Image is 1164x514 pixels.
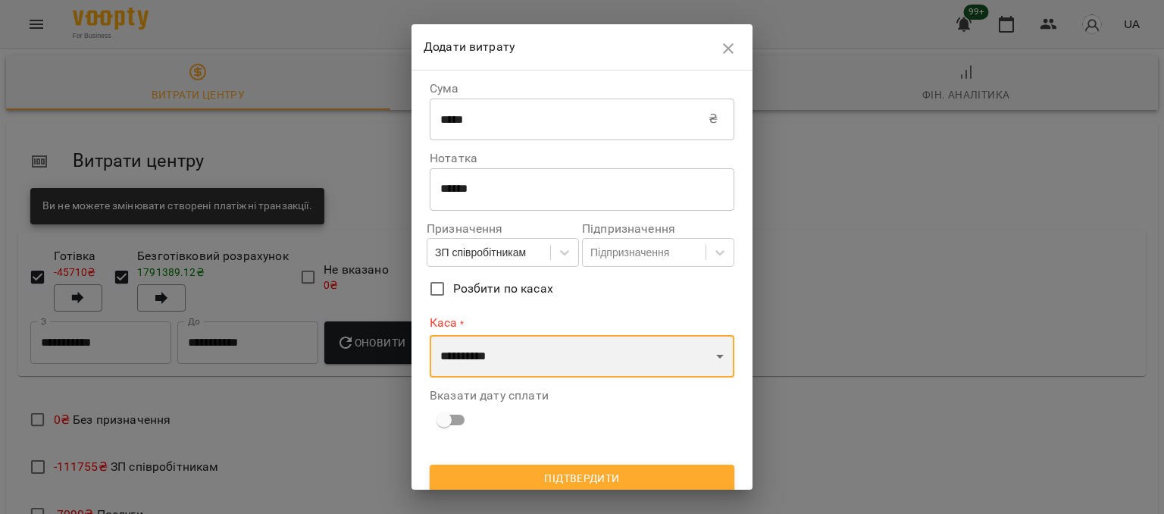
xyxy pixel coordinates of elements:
p: ₴ [709,110,718,128]
h6: Додати витрату [424,36,714,58]
div: ЗП співробітникам [435,245,526,260]
span: Розбити по касах [453,280,553,298]
label: Підпризначення [582,223,734,235]
label: Сума [430,83,734,95]
button: Підтвердити [430,465,734,492]
label: Вказати дату сплати [430,390,734,402]
label: Каса [430,315,734,332]
label: Нотатка [430,152,734,165]
span: Підтвердити [442,469,722,487]
div: Підпризначення [590,245,669,260]
label: Призначення [427,223,579,235]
